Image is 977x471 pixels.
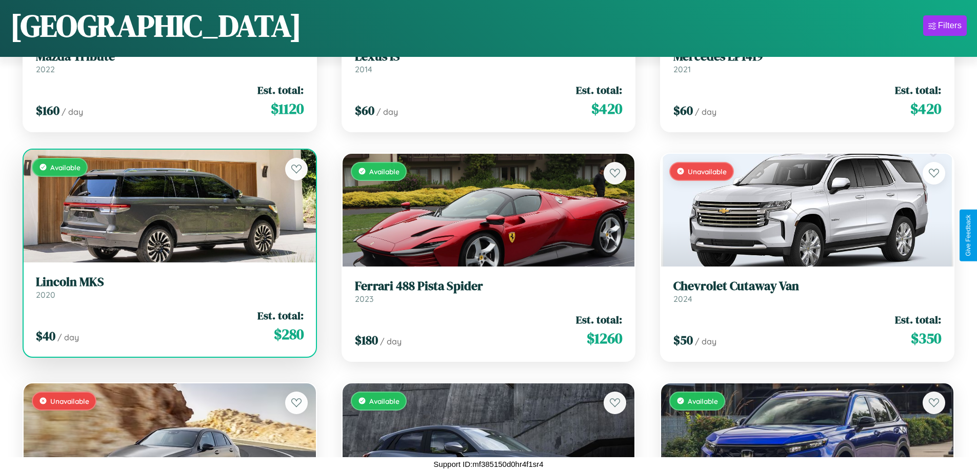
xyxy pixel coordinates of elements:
[695,336,716,346] span: / day
[36,49,304,74] a: Mazda Tribute2022
[688,167,727,176] span: Unavailable
[355,49,623,64] h3: Lexus IS
[673,279,941,294] h3: Chevrolet Cutaway Van
[433,457,543,471] p: Support ID: mf385150d0hr4f1sr4
[355,332,378,349] span: $ 180
[36,290,55,300] span: 2020
[355,49,623,74] a: Lexus IS2014
[271,98,304,119] span: $ 1120
[673,332,693,349] span: $ 50
[376,107,398,117] span: / day
[688,397,718,405] span: Available
[369,167,400,176] span: Available
[62,107,83,117] span: / day
[36,275,304,290] h3: Lincoln MKS
[965,215,972,256] div: Give Feedback
[369,397,400,405] span: Available
[36,275,304,300] a: Lincoln MKS2020
[673,279,941,304] a: Chevrolet Cutaway Van2024
[355,102,374,119] span: $ 60
[257,83,304,97] span: Est. total:
[36,102,59,119] span: $ 160
[355,279,623,294] h3: Ferrari 488 Pista Spider
[274,324,304,344] span: $ 280
[673,294,692,304] span: 2024
[355,294,373,304] span: 2023
[695,107,716,117] span: / day
[911,328,941,349] span: $ 350
[895,83,941,97] span: Est. total:
[576,83,622,97] span: Est. total:
[50,163,81,172] span: Available
[910,98,941,119] span: $ 420
[591,98,622,119] span: $ 420
[673,102,693,119] span: $ 60
[36,49,304,64] h3: Mazda Tribute
[355,64,372,74] span: 2014
[50,397,89,405] span: Unavailable
[938,21,962,31] div: Filters
[673,64,691,74] span: 2021
[10,5,302,47] h1: [GEOGRAPHIC_DATA]
[923,15,967,36] button: Filters
[36,327,55,344] span: $ 40
[355,279,623,304] a: Ferrari 488 Pista Spider2023
[673,49,941,74] a: Mercedes LP14192021
[895,312,941,327] span: Est. total:
[257,308,304,323] span: Est. total:
[576,312,622,327] span: Est. total:
[673,49,941,64] h3: Mercedes LP1419
[587,328,622,349] span: $ 1260
[380,336,402,346] span: / day
[57,332,79,342] span: / day
[36,64,55,74] span: 2022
